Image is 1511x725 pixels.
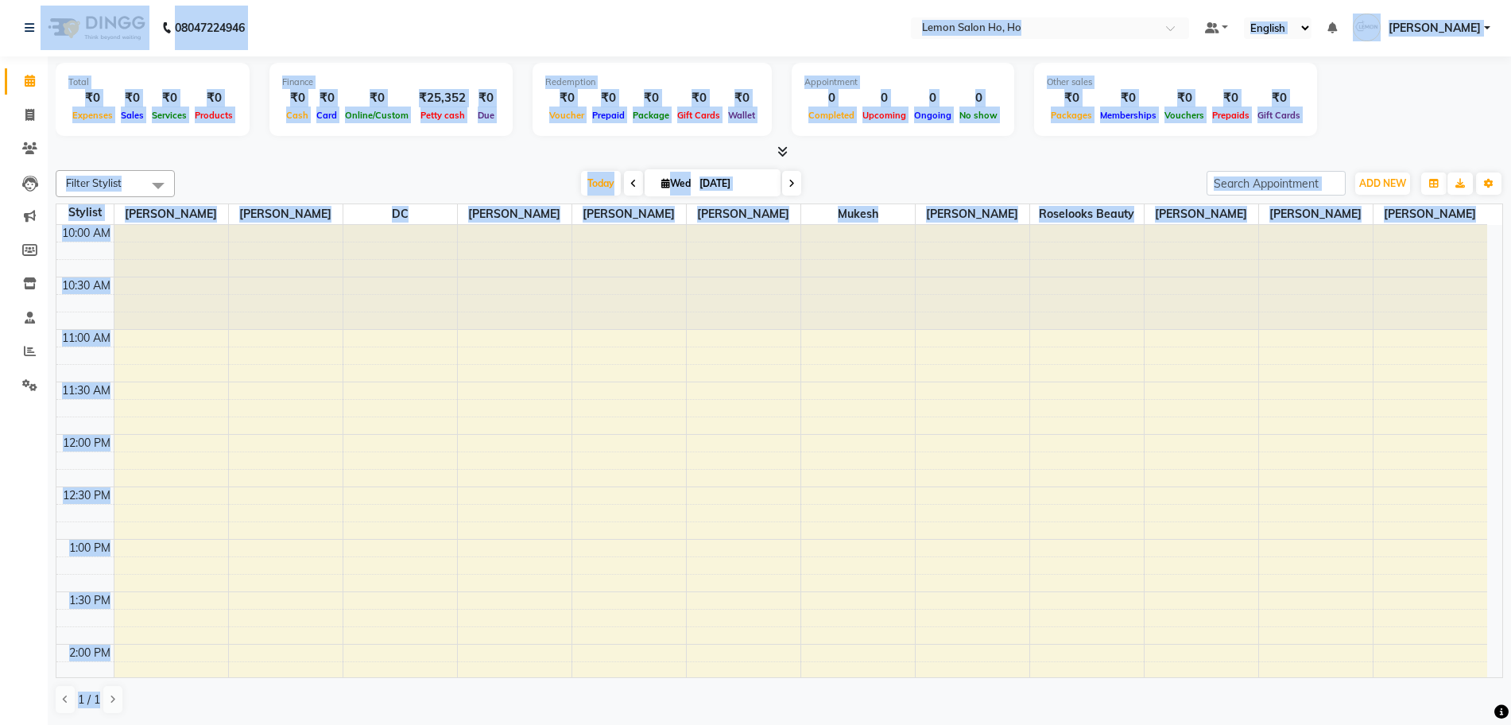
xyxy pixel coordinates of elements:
img: logo [41,6,149,50]
span: Roselooks Beauty [1030,204,1144,224]
div: ₹0 [191,89,237,107]
div: ₹0 [724,89,759,107]
div: Stylist [56,204,114,221]
span: [PERSON_NAME] [1145,204,1258,224]
span: [PERSON_NAME] [687,204,800,224]
div: ₹25,352 [413,89,472,107]
input: 2025-09-03 [695,172,774,196]
span: Online/Custom [341,110,413,121]
div: 10:00 AM [59,225,114,242]
span: Wed [657,177,695,189]
div: ₹0 [341,89,413,107]
div: 10:30 AM [59,277,114,294]
b: 08047224946 [175,6,245,50]
span: [PERSON_NAME] [1259,204,1373,224]
span: [PERSON_NAME] [229,204,343,224]
span: Ongoing [910,110,955,121]
div: ₹0 [117,89,148,107]
div: 12:30 PM [60,487,114,504]
div: ₹0 [148,89,191,107]
span: [PERSON_NAME] [458,204,571,224]
span: ADD NEW [1359,177,1406,189]
div: ₹0 [629,89,673,107]
div: ₹0 [1160,89,1208,107]
span: DC [343,204,457,224]
span: Filter Stylist [66,176,122,189]
div: 0 [858,89,910,107]
span: Package [629,110,673,121]
div: ₹0 [282,89,312,107]
span: Services [148,110,191,121]
span: No show [955,110,1002,121]
div: ₹0 [1253,89,1304,107]
span: Upcoming [858,110,910,121]
span: Wallet [724,110,759,121]
div: ₹0 [545,89,588,107]
div: Other sales [1047,76,1304,89]
button: ADD NEW [1355,173,1410,195]
span: Petty cash [416,110,469,121]
span: Expenses [68,110,117,121]
span: Due [474,110,498,121]
img: Shadab [1353,14,1381,41]
div: Redemption [545,76,759,89]
div: 0 [910,89,955,107]
span: Sales [117,110,148,121]
div: ₹0 [312,89,341,107]
div: Finance [282,76,500,89]
span: Packages [1047,110,1096,121]
div: ₹0 [1096,89,1160,107]
span: Cash [282,110,312,121]
div: ₹0 [472,89,500,107]
span: Prepaids [1208,110,1253,121]
div: 1:30 PM [66,592,114,609]
span: [PERSON_NAME] [1373,204,1488,224]
span: [PERSON_NAME] [114,204,228,224]
span: Products [191,110,237,121]
div: ₹0 [1047,89,1096,107]
div: 11:00 AM [59,330,114,347]
span: Gift Cards [1253,110,1304,121]
span: Completed [804,110,858,121]
div: 1:00 PM [66,540,114,556]
div: 12:00 PM [60,435,114,452]
div: Appointment [804,76,1002,89]
div: 11:30 AM [59,382,114,399]
span: Card [312,110,341,121]
div: 0 [955,89,1002,107]
span: Prepaid [588,110,629,121]
input: Search Appointment [1207,171,1346,196]
span: Today [581,171,621,196]
div: Total [68,76,237,89]
span: [PERSON_NAME] [916,204,1029,224]
div: ₹0 [588,89,629,107]
span: [PERSON_NAME] [572,204,686,224]
span: 1 / 1 [78,692,100,708]
div: 2:00 PM [66,645,114,661]
div: ₹0 [1208,89,1253,107]
span: Voucher [545,110,588,121]
div: ₹0 [673,89,724,107]
span: Gift Cards [673,110,724,121]
span: [PERSON_NAME] [1389,20,1481,37]
span: Memberships [1096,110,1160,121]
div: ₹0 [68,89,117,107]
span: Mukesh [801,204,915,224]
div: 0 [804,89,858,107]
span: Vouchers [1160,110,1208,121]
